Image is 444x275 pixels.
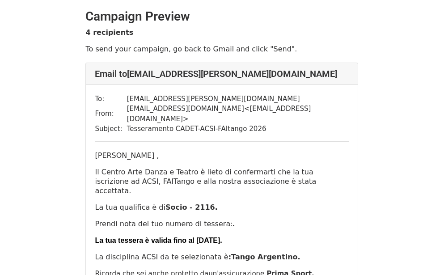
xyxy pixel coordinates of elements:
[95,252,349,262] p: La disciplina ACSI da te selezionata è
[95,94,127,104] td: To:
[95,167,349,195] p: Il Centro Arte Danza e Teatro è lieto di confermarti che la tua iscrizione ad ACSI, FAITango e al...
[231,253,298,261] b: Tango Argentino
[95,68,349,79] h4: Email to [EMAIL_ADDRESS][PERSON_NAME][DOMAIN_NAME]
[95,203,349,212] p: La tua qualifica è di
[298,253,300,261] strong: .
[95,104,127,124] td: From:
[85,28,133,37] strong: 4 recipients
[165,203,215,212] b: Socio - 2116
[85,44,358,54] p: To send your campaign, go back to Gmail and click "Send".
[95,219,349,228] p: Prendi nota del tuo numero di tessera:
[127,104,349,124] td: [EMAIL_ADDRESS][DOMAIN_NAME] < [EMAIL_ADDRESS][DOMAIN_NAME] >
[85,9,358,24] h2: Campaign Preview
[95,151,349,160] p: [PERSON_NAME] ,
[220,237,222,244] strong: .
[228,253,231,261] strong: :
[95,237,220,244] strong: La tua tessera è valida fino al [DATE]
[215,203,218,212] strong: .
[127,124,349,134] td: Tesseramento CADET-ACSI-FAItango 2026
[127,94,349,104] td: [EMAIL_ADDRESS][PERSON_NAME][DOMAIN_NAME]
[233,220,235,228] strong: .
[95,124,127,134] td: Subject:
